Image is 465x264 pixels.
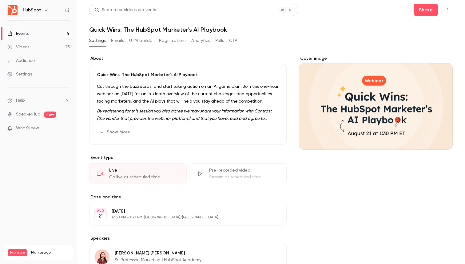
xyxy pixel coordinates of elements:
div: Settings [7,71,32,77]
button: Analytics [191,36,210,46]
span: Plan usage [31,250,69,255]
img: HubSpot [8,5,18,15]
div: Videos [7,44,29,50]
li: help-dropdown-opener [7,97,70,104]
p: 21 [98,213,103,219]
iframe: Noticeable Trigger [62,126,70,131]
div: Events [7,30,29,37]
button: Emails [111,36,124,46]
label: About [89,55,287,62]
p: 12:30 PM - 1:30 PM, [GEOGRAPHIC_DATA]/[GEOGRAPHIC_DATA] [112,215,254,220]
p: [PERSON_NAME] [PERSON_NAME] [115,250,201,256]
div: Search for videos or events [94,7,156,13]
span: What's new [16,125,39,132]
section: Cover image [299,55,453,150]
p: Sr. Professor, Marketing | HubSpot Academy [115,257,201,263]
button: Polls [215,36,224,46]
span: new [44,112,56,118]
p: Cut through the buzzwords, and start taking action on an AI game plan. Join this one-hour webinar... [97,83,279,105]
button: UTM builder [129,36,154,46]
label: Cover image [299,55,453,62]
button: Registrations [159,36,186,46]
div: Go live at scheduled time [109,174,179,180]
span: Premium [8,249,27,256]
p: [DATE] [112,208,254,214]
div: LiveGo live at scheduled time [89,163,187,184]
div: Audience [7,58,35,64]
span: Help [16,97,25,104]
label: Date and time [89,194,287,200]
div: Pre-recorded videoStream at scheduled time [189,163,287,184]
div: Stream at scheduled time [209,174,279,180]
em: By registering for this session you also agree we may share your information with Contrast (the v... [97,109,272,128]
h6: HubSpot [23,7,41,13]
label: Speakers [89,235,287,242]
button: Show more [97,127,134,137]
div: Live [109,167,179,173]
button: CTA [229,36,237,46]
div: Pre-recorded video [209,167,279,173]
div: AUG [95,209,106,213]
a: SpeakerHub [16,111,40,118]
button: Settings [89,36,106,46]
h1: Quick Wins: The HubSpot Marketer's AI Playbook [89,26,453,33]
p: Quick Wins: The HubSpot Marketer's AI Playbook [97,72,279,78]
button: Share [414,4,438,16]
p: Event type [89,155,287,161]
